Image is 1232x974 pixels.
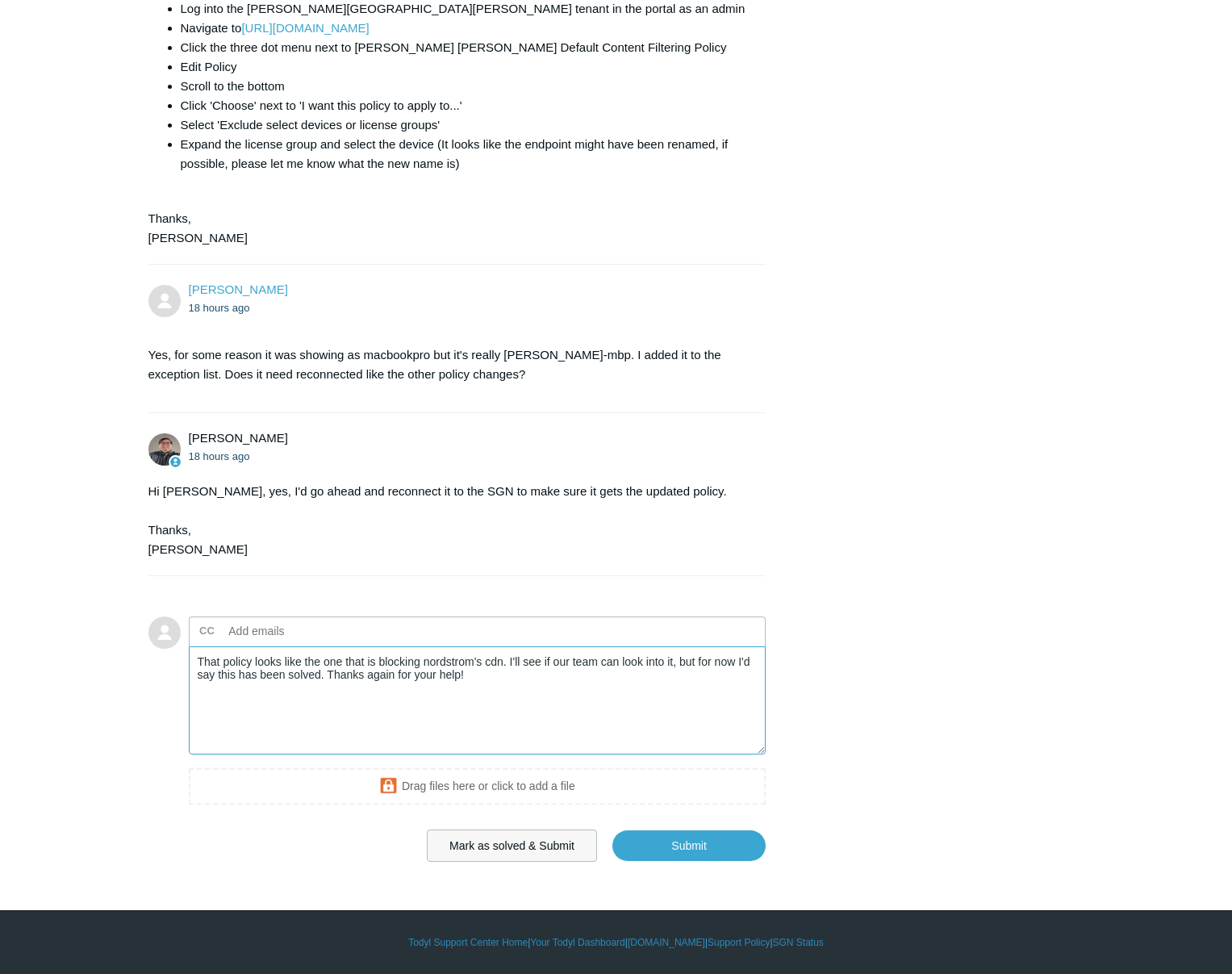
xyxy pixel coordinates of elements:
[148,935,1084,950] div: | | | |
[223,619,396,643] input: Add emails
[181,19,750,38] li: Navigate to
[189,282,288,296] span: Ken Lewellen
[628,935,705,950] a: [DOMAIN_NAME]
[181,57,750,77] li: Edit Policy
[189,282,288,296] a: [PERSON_NAME]
[189,431,288,445] span: Matt Robinson
[408,935,528,950] a: Todyl Support Center Home
[148,345,750,384] p: Yes, for some reason it was showing as macbookpro but it's really [PERSON_NAME]-mbp. I added it t...
[181,77,750,96] li: Scroll to the bottom
[612,830,766,861] input: Submit
[241,21,369,35] a: [URL][DOMAIN_NAME]
[148,482,750,559] div: Hi [PERSON_NAME], yes, I'd go ahead and reconnect it to the SGN to make sure it gets the updated ...
[181,96,750,115] li: Click 'Choose' next to 'I want this policy to apply to...'
[708,935,770,950] a: Support Policy
[189,646,766,755] textarea: Add your reply
[199,619,215,643] label: CC
[189,450,250,462] time: 09/17/2025, 14:52
[530,935,624,950] a: Your Todyl Dashboard
[427,830,597,862] button: Mark as solved & Submit
[181,38,750,57] li: Click the three dot menu next to [PERSON_NAME] [PERSON_NAME] Default Content Filtering Policy
[181,135,750,173] li: Expand the license group and select the device (It looks like the endpoint might have been rename...
[181,115,750,135] li: Select 'Exclude select devices or license groups'
[189,302,250,314] time: 09/17/2025, 14:46
[773,935,824,950] a: SGN Status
